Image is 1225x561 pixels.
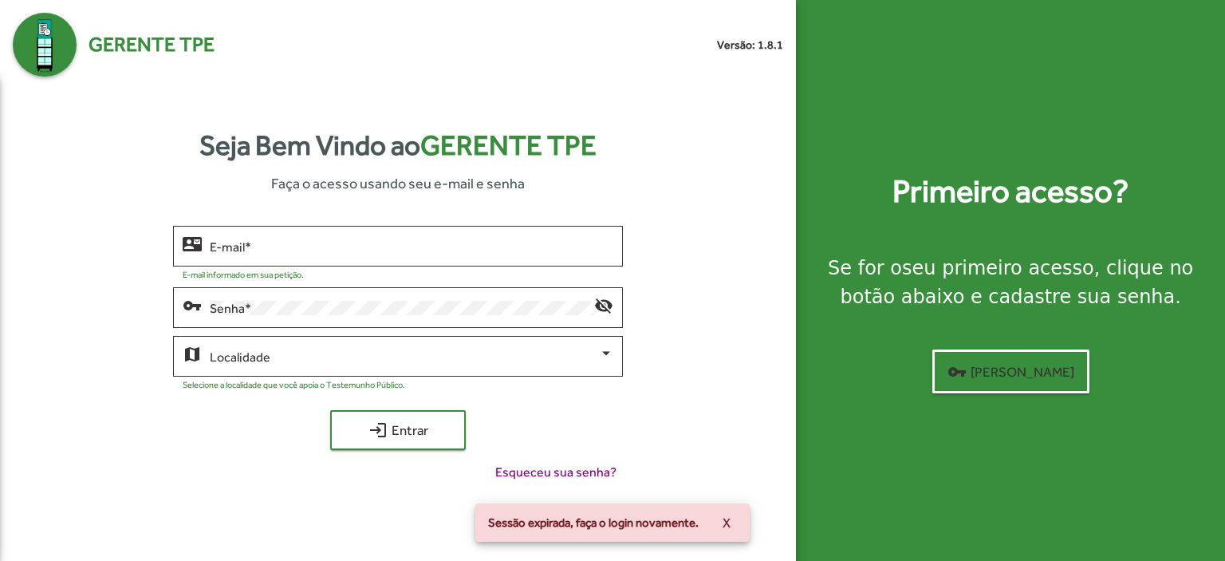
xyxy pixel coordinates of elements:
[183,380,405,389] mat-hint: Selecione a localidade que você apoia o Testemunho Público.
[183,295,202,314] mat-icon: vpn_key
[902,257,1094,279] strong: seu primeiro acesso
[495,463,616,482] span: Esqueceu sua senha?
[815,254,1206,311] div: Se for o , clique no botão abaixo e cadastre sua senha.
[723,508,731,537] span: X
[947,358,1074,386] span: [PERSON_NAME]
[717,37,783,53] small: Versão: 1.8.1
[594,295,613,314] mat-icon: visibility_off
[183,344,202,363] mat-icon: map
[89,30,215,60] span: Gerente TPE
[947,362,967,381] mat-icon: vpn_key
[183,270,304,279] mat-hint: E-mail informado em sua petição.
[932,350,1089,393] button: [PERSON_NAME]
[271,172,525,194] span: Faça o acesso usando seu e-mail e senha
[199,124,597,167] strong: Seja Bem Vindo ao
[13,13,77,77] img: Logo Gerente
[330,410,466,450] button: Entrar
[368,421,388,440] mat-icon: login
[183,234,202,253] mat-icon: contact_mail
[488,515,699,531] span: Sessão expirada, faça o login novamente.
[420,129,597,161] span: Gerente TPE
[710,508,743,537] button: X
[892,168,1128,215] strong: Primeiro acesso?
[345,416,451,444] span: Entrar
